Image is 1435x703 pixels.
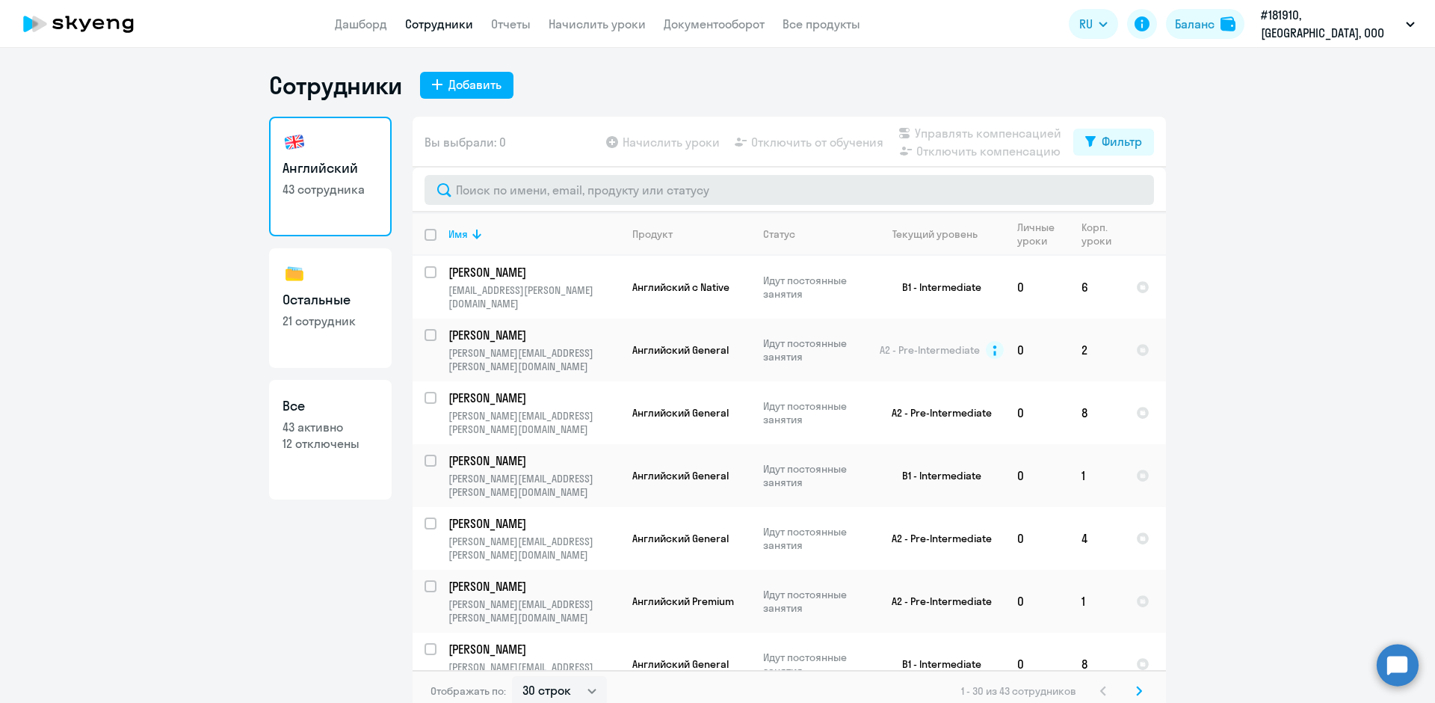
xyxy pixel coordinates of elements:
a: Английский43 сотрудника [269,117,392,236]
p: Идут постоянные занятия [763,588,865,615]
td: 0 [1005,256,1070,319]
td: 2 [1070,319,1124,381]
td: A2 - Pre-Intermediate [866,381,1005,444]
div: Статус [763,227,865,241]
span: Отображать по: [430,684,506,698]
td: 0 [1005,381,1070,444]
a: Документооборот [664,16,765,31]
p: [PERSON_NAME] [448,515,617,532]
p: Идут постоянные занятия [763,399,865,426]
p: [PERSON_NAME][EMAIL_ADDRESS][PERSON_NAME][DOMAIN_NAME] [448,535,620,562]
p: [PERSON_NAME] [448,327,617,343]
p: Идут постоянные занятия [763,525,865,552]
div: Баланс [1175,15,1215,33]
div: Личные уроки [1017,221,1059,248]
a: Сотрудники [405,16,473,31]
div: Добавить [448,76,502,93]
a: [PERSON_NAME] [448,641,620,657]
h3: Остальные [283,290,378,310]
div: Личные уроки [1017,221,1069,248]
a: [PERSON_NAME] [448,390,620,406]
p: #181910, [GEOGRAPHIC_DATA], ООО [1261,6,1400,42]
div: Текущий уровень [878,227,1004,241]
span: Вы выбрали: 0 [425,133,506,151]
div: Продукт [632,227,750,241]
td: B1 - Intermediate [866,633,1005,696]
p: [PERSON_NAME][EMAIL_ADDRESS][PERSON_NAME][DOMAIN_NAME] [448,472,620,499]
span: 1 - 30 из 43 сотрудников [961,684,1076,698]
p: [PERSON_NAME] [448,452,617,469]
a: Дашборд [335,16,387,31]
input: Поиск по имени, email, продукту или статусу [425,175,1154,205]
p: Идут постоянные занятия [763,651,865,678]
div: Фильтр [1102,132,1142,150]
div: Корп. уроки [1081,221,1123,248]
p: [PERSON_NAME] [448,641,617,657]
p: Идут постоянные занятия [763,337,865,363]
td: B1 - Intermediate [866,444,1005,507]
span: Английский с Native [632,280,729,294]
div: Имя [448,227,468,241]
a: Отчеты [491,16,531,31]
button: RU [1069,9,1118,39]
span: Английский General [632,657,729,671]
h1: Сотрудники [269,70,402,100]
td: 0 [1005,444,1070,507]
p: [PERSON_NAME] [448,264,617,280]
a: Все43 активно12 отключены [269,380,392,500]
p: [PERSON_NAME][EMAIL_ADDRESS][PERSON_NAME][DOMAIN_NAME] [448,660,620,687]
div: Имя [448,227,620,241]
a: [PERSON_NAME] [448,452,620,469]
td: 6 [1070,256,1124,319]
td: 0 [1005,319,1070,381]
span: RU [1079,15,1093,33]
button: Балансbalance [1166,9,1244,39]
div: Текущий уровень [892,227,978,241]
button: Добавить [420,72,513,99]
img: others [283,262,306,286]
td: 1 [1070,444,1124,507]
p: 43 активно [283,419,378,435]
td: 0 [1005,570,1070,633]
a: Начислить уроки [549,16,646,31]
p: [PERSON_NAME] [448,578,617,595]
a: Остальные21 сотрудник [269,248,392,368]
td: A2 - Pre-Intermediate [866,507,1005,570]
button: Фильтр [1073,129,1154,156]
button: #181910, [GEOGRAPHIC_DATA], ООО [1253,6,1422,42]
span: Английский General [632,343,729,357]
p: [PERSON_NAME] [448,390,617,406]
a: [PERSON_NAME] [448,264,620,280]
a: Все продукты [783,16,860,31]
div: Статус [763,227,795,241]
h3: Все [283,396,378,416]
p: [PERSON_NAME][EMAIL_ADDRESS][PERSON_NAME][DOMAIN_NAME] [448,409,620,436]
td: A2 - Pre-Intermediate [866,570,1005,633]
td: B1 - Intermediate [866,256,1005,319]
p: 12 отключены [283,435,378,452]
p: 43 сотрудника [283,181,378,197]
td: 8 [1070,381,1124,444]
h3: Английский [283,159,378,178]
span: Английский General [632,406,729,420]
td: 1 [1070,570,1124,633]
div: Продукт [632,227,673,241]
p: Идут постоянные занятия [763,274,865,301]
img: english [283,130,306,154]
td: 8 [1070,633,1124,696]
p: [PERSON_NAME][EMAIL_ADDRESS][PERSON_NAME][DOMAIN_NAME] [448,346,620,373]
p: Идут постоянные занятия [763,462,865,489]
a: [PERSON_NAME] [448,327,620,343]
span: Английский Premium [632,595,734,608]
img: balance [1220,16,1235,31]
span: A2 - Pre-Intermediate [880,343,980,357]
p: 21 сотрудник [283,313,378,329]
a: [PERSON_NAME] [448,578,620,595]
p: [EMAIL_ADDRESS][PERSON_NAME][DOMAIN_NAME] [448,283,620,310]
p: [PERSON_NAME][EMAIL_ADDRESS][PERSON_NAME][DOMAIN_NAME] [448,598,620,624]
td: 4 [1070,507,1124,570]
td: 0 [1005,507,1070,570]
a: [PERSON_NAME] [448,515,620,532]
span: Английский General [632,469,729,482]
span: Английский General [632,532,729,545]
